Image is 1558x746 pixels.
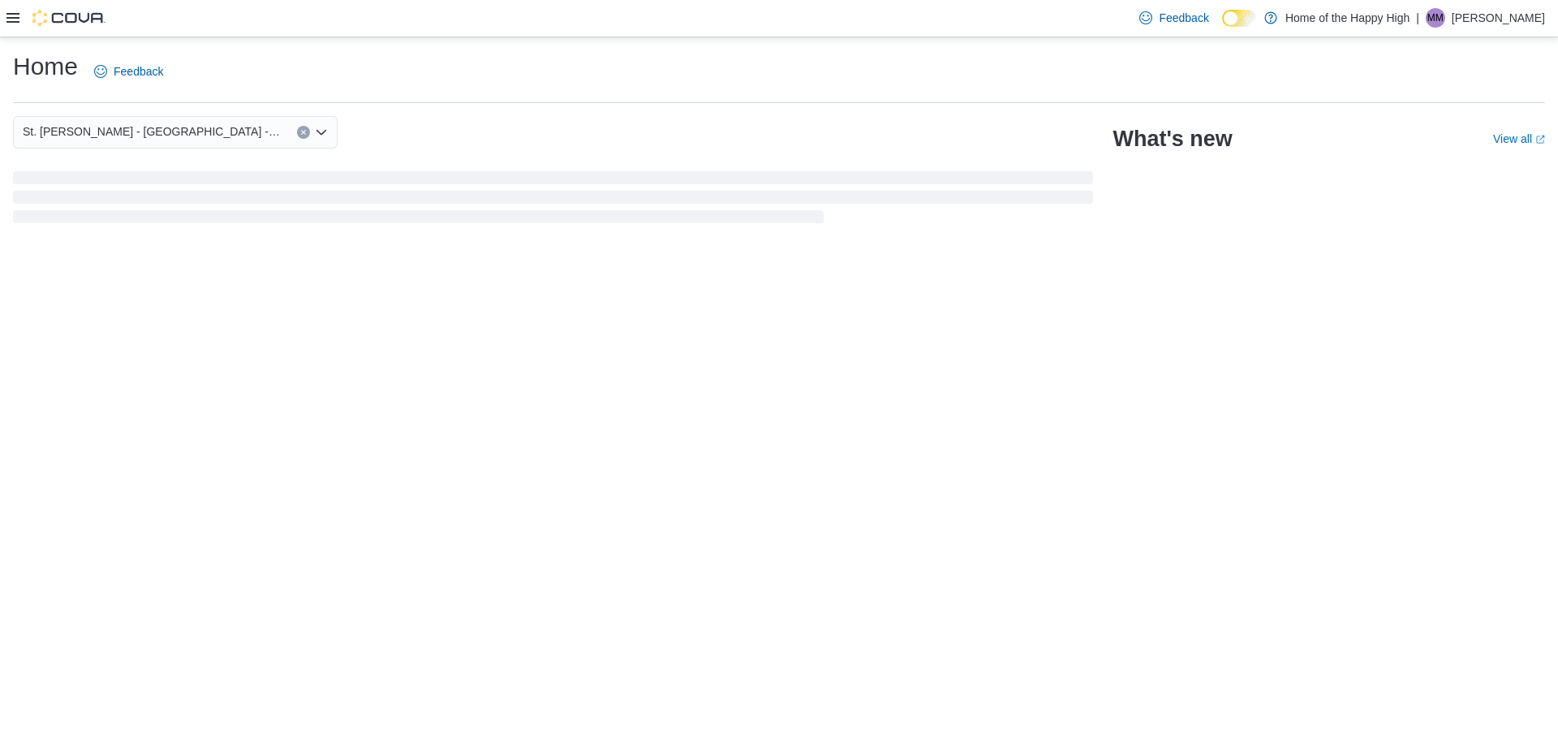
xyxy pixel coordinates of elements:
p: | [1416,8,1419,28]
div: Mary Mahowich [1426,8,1445,28]
button: Clear input [297,126,310,139]
a: View allExternal link [1493,132,1545,145]
input: Dark Mode [1222,10,1256,27]
a: Feedback [88,55,170,88]
span: Feedback [1159,10,1208,26]
a: Feedback [1133,2,1215,34]
h1: Home [13,50,78,83]
span: MM [1427,8,1444,28]
img: Cova [32,10,105,26]
p: [PERSON_NAME] [1452,8,1545,28]
p: Home of the Happy High [1285,8,1410,28]
span: Dark Mode [1222,27,1223,28]
h2: What's new [1113,126,1232,152]
svg: External link [1535,135,1545,144]
span: Loading [13,175,1093,226]
span: Feedback [114,63,163,80]
span: St. [PERSON_NAME] - [GEOGRAPHIC_DATA] - Fire & Flower [23,122,281,141]
button: Open list of options [315,126,328,139]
